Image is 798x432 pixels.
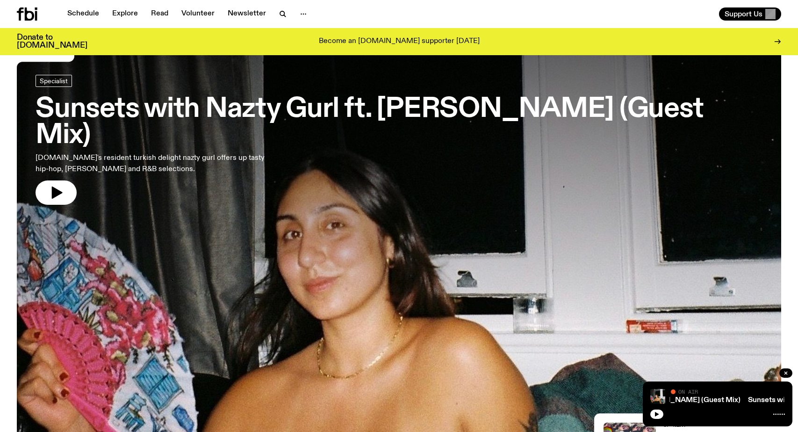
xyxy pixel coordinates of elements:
a: Specialist [36,75,72,87]
button: Support Us [719,7,781,21]
a: Explore [107,7,144,21]
h3: Sunsets with Nazty Gurl ft. [PERSON_NAME] (Guest Mix) [36,96,762,149]
span: On Air [678,389,698,395]
span: Support Us [725,10,762,18]
h3: Donate to [DOMAIN_NAME] [17,34,87,50]
p: Become an [DOMAIN_NAME] supporter [DATE] [319,37,480,46]
h2: Up Next [663,423,781,428]
span: Specialist [40,77,68,84]
p: [DOMAIN_NAME]'s resident turkish delight nazty gurl offers up tasty hip-hop, [PERSON_NAME] and R&... [36,152,275,175]
a: Read [145,7,174,21]
a: Volunteer [176,7,220,21]
a: Schedule [62,7,105,21]
a: Newsletter [222,7,272,21]
a: Sunsets with Nazty Gurl ft. [PERSON_NAME] (Guest Mix)[DOMAIN_NAME]'s resident turkish delight naz... [36,75,762,205]
a: Sunsets with Nazty Gurl ft. [PERSON_NAME] (Guest Mix) [546,396,740,404]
